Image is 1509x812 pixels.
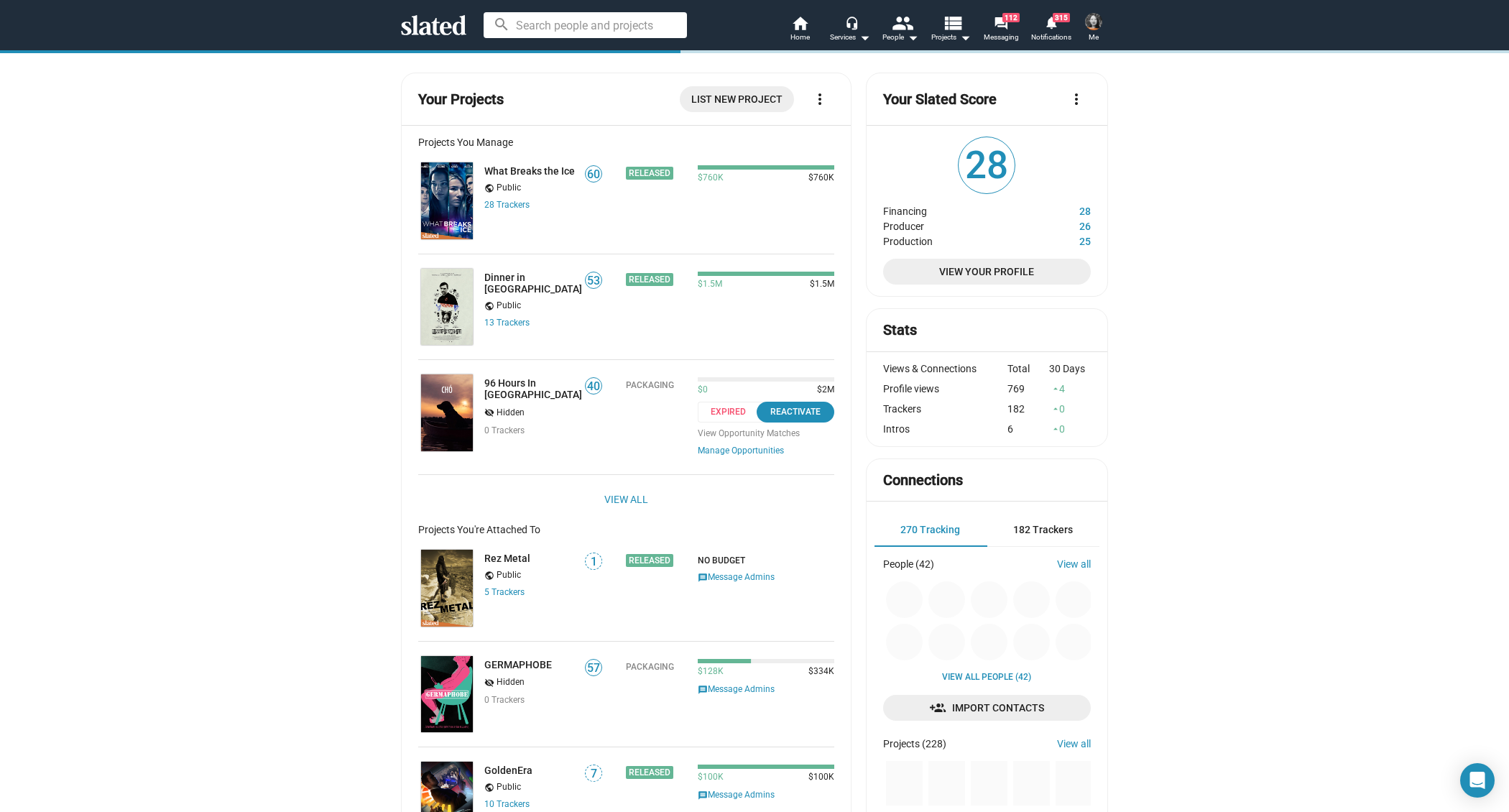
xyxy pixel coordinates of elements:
[484,12,687,38] input: Search people and projects
[626,766,673,779] div: Released
[883,202,1037,217] dt: Financing
[586,661,601,675] span: 57
[418,524,834,535] div: Projects You're Attached To
[520,587,525,597] span: s
[1037,202,1091,217] dd: 28
[586,555,601,569] span: 1
[882,29,918,46] div: People
[497,407,525,419] span: Hidden
[895,695,1079,721] span: Import Contacts
[626,273,673,286] div: Released
[525,200,530,210] span: s
[803,666,834,678] span: $334K
[525,318,530,328] span: s
[803,772,834,783] span: $100K
[698,789,708,803] mat-icon: message
[1007,423,1049,435] div: 6
[626,662,674,672] div: Packaging
[418,372,476,454] a: 96 Hours In Vietnam
[421,550,473,627] img: Rez Metal
[1068,91,1085,108] mat-icon: more_vert
[942,12,963,33] mat-icon: view_list
[418,653,476,736] a: GERMAPHOBE
[698,384,708,396] span: $0
[698,555,834,566] span: NO BUDGET
[883,259,1091,285] a: View Your Profile
[892,12,913,33] mat-icon: people
[900,524,960,535] span: 270 Tracking
[883,320,917,340] mat-card-title: Stats
[904,29,921,46] mat-icon: arrow_drop_down
[626,380,674,390] div: Packaging
[883,471,963,490] mat-card-title: Connections
[1044,15,1058,29] mat-icon: notifications
[830,29,870,46] div: Services
[1089,29,1099,46] span: Me
[883,90,997,109] mat-card-title: Your Slated Score
[1057,558,1091,570] a: View all
[883,217,1037,232] dt: Producer
[497,570,521,581] span: Public
[418,90,504,109] mat-card-title: Your Projects
[1037,217,1091,232] dd: 26
[803,172,834,184] span: $760K
[698,683,775,697] button: Message Admins
[484,272,582,295] a: Dinner in [GEOGRAPHIC_DATA]
[883,363,1008,374] div: Views & Connections
[497,300,521,312] span: Public
[586,167,601,182] span: 60
[484,587,525,597] a: 5 Trackers
[895,259,1079,285] span: View Your Profile
[1007,403,1049,415] div: 182
[1026,14,1076,46] a: 315Notifications
[926,14,976,46] button: Projects
[698,571,708,585] mat-icon: message
[765,405,826,420] div: Reactivate
[1049,403,1091,415] div: 0
[1007,383,1049,395] div: 769
[1051,384,1061,394] mat-icon: arrow_drop_up
[698,683,708,697] mat-icon: message
[698,789,775,803] button: Message Admins
[1049,383,1091,395] div: 4
[1053,13,1070,22] span: 315
[757,402,834,423] button: Reactivate
[956,29,974,46] mat-icon: arrow_drop_down
[883,232,1037,247] dt: Production
[698,772,724,783] span: $100K
[484,799,530,809] a: 10 Trackers
[484,676,494,690] mat-icon: visibility_off
[418,160,476,242] a: What Breaks the Ice
[804,279,834,290] span: $1.5M
[698,279,722,290] span: $1.5M
[497,782,521,793] span: Public
[791,14,808,32] mat-icon: home
[484,377,582,400] a: 96 Hours In [GEOGRAPHIC_DATA]
[1460,763,1495,798] div: Open Intercom Messenger
[484,659,552,670] a: GERMAPHOBE
[626,554,673,567] div: Released
[698,446,834,457] a: Manage Opportunities
[1085,13,1102,30] img: Chelsea Tieu
[698,428,834,440] span: View Opportunity Matches
[976,14,1026,46] a: 112Messaging
[698,402,768,423] span: Expired
[1051,424,1061,434] mat-icon: arrow_drop_up
[418,137,834,148] div: Projects You Manage
[883,423,1008,435] div: Intros
[586,379,601,394] span: 40
[825,14,875,46] button: Services
[811,91,829,108] mat-icon: more_vert
[484,318,530,328] a: 13 Trackers
[1002,13,1020,22] span: 112
[586,767,601,781] span: 7
[875,14,926,46] button: People
[484,695,525,705] span: 0 Trackers
[1076,10,1111,47] button: Chelsea TieuMe
[525,799,530,809] span: s
[942,672,1031,683] a: View all People (42)
[421,269,473,346] img: Dinner in America
[698,666,724,678] span: $128K
[883,383,1008,395] div: Profile views
[586,274,601,288] span: 53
